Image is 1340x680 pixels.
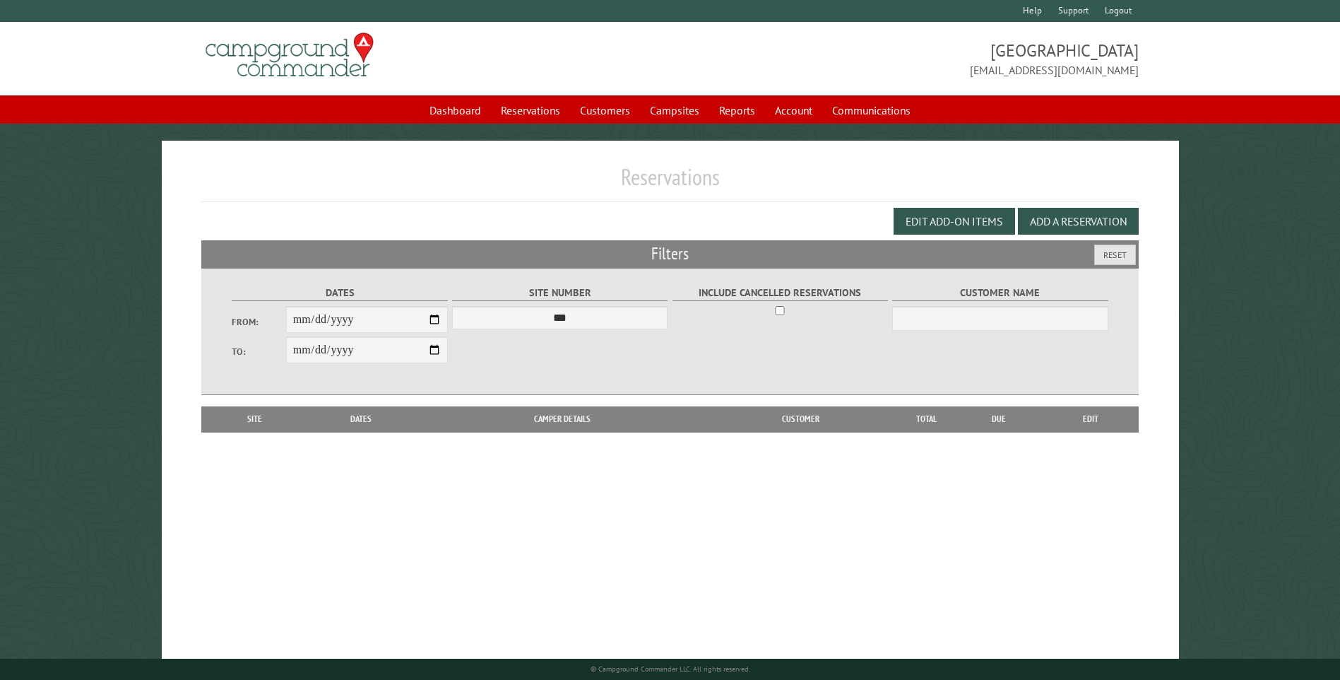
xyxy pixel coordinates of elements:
[1043,406,1139,432] th: Edit
[452,285,668,301] label: Site Number
[824,97,919,124] a: Communications
[641,97,708,124] a: Campsites
[232,315,285,329] label: From:
[766,97,821,124] a: Account
[892,285,1108,301] label: Customer Name
[208,406,300,432] th: Site
[571,97,639,124] a: Customers
[591,664,750,674] small: © Campground Commander LLC. All rights reserved.
[301,406,422,432] th: Dates
[201,240,1138,267] h2: Filters
[954,406,1043,432] th: Due
[232,345,285,358] label: To:
[201,28,378,83] img: Campground Commander
[898,406,954,432] th: Total
[201,163,1138,202] h1: Reservations
[894,208,1015,235] button: Edit Add-on Items
[421,97,490,124] a: Dashboard
[711,97,764,124] a: Reports
[703,406,898,432] th: Customer
[422,406,703,432] th: Camper Details
[492,97,569,124] a: Reservations
[672,285,888,301] label: Include Cancelled Reservations
[670,39,1139,78] span: [GEOGRAPHIC_DATA] [EMAIL_ADDRESS][DOMAIN_NAME]
[1094,245,1136,265] button: Reset
[232,285,447,301] label: Dates
[1018,208,1139,235] button: Add a Reservation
